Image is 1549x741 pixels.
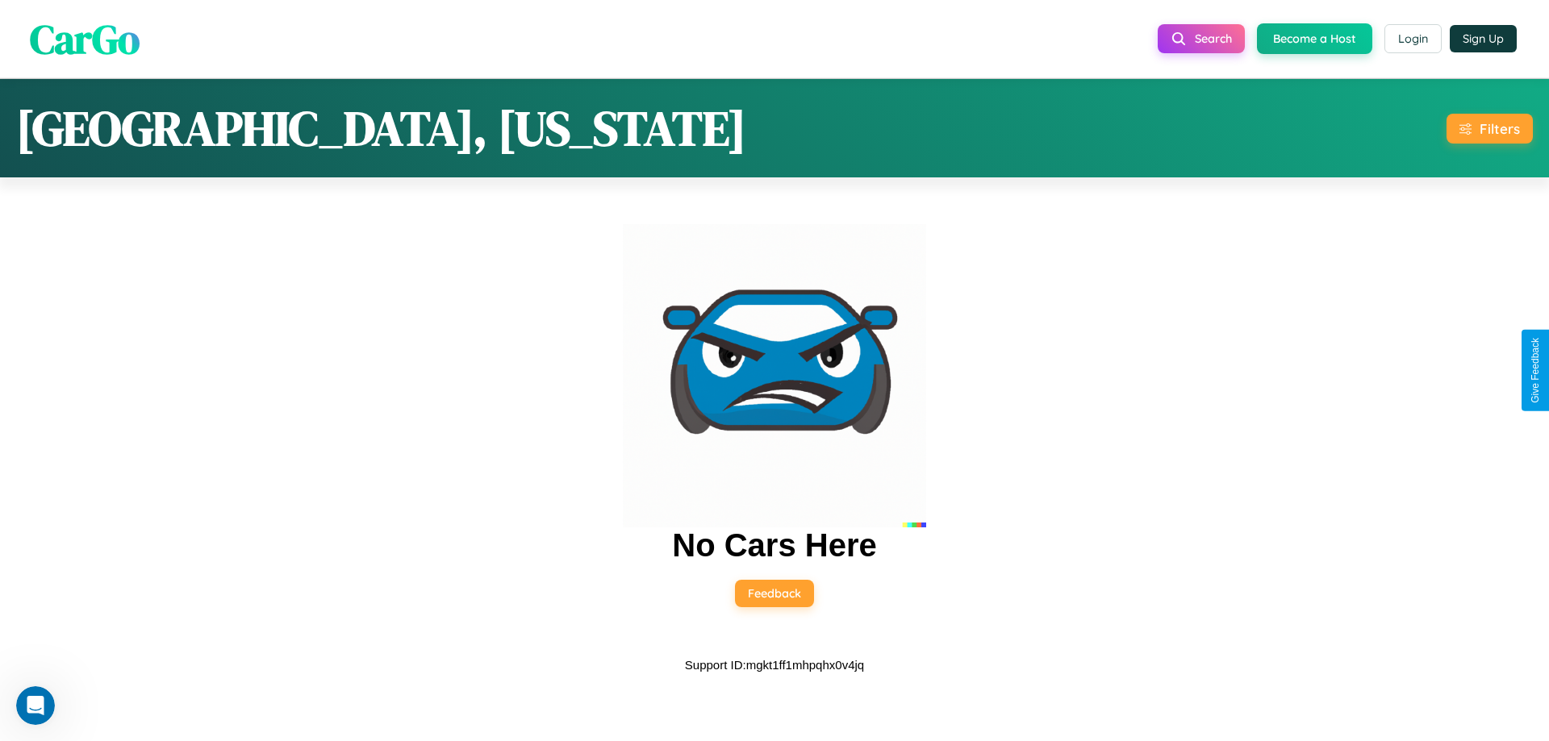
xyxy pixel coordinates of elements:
span: Search [1195,31,1232,46]
button: Become a Host [1257,23,1372,54]
div: Filters [1480,120,1520,137]
div: Give Feedback [1530,338,1541,403]
p: Support ID: mgkt1ff1mhpqhx0v4jq [685,654,864,676]
h1: [GEOGRAPHIC_DATA], [US_STATE] [16,95,746,161]
img: car [623,224,926,527]
button: Feedback [735,580,814,607]
button: Filters [1447,114,1533,144]
h2: No Cars Here [672,527,876,564]
iframe: Intercom live chat [16,686,55,725]
button: Login [1384,24,1442,53]
button: Search [1158,24,1245,53]
button: Sign Up [1450,25,1517,52]
span: CarGo [30,10,140,66]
